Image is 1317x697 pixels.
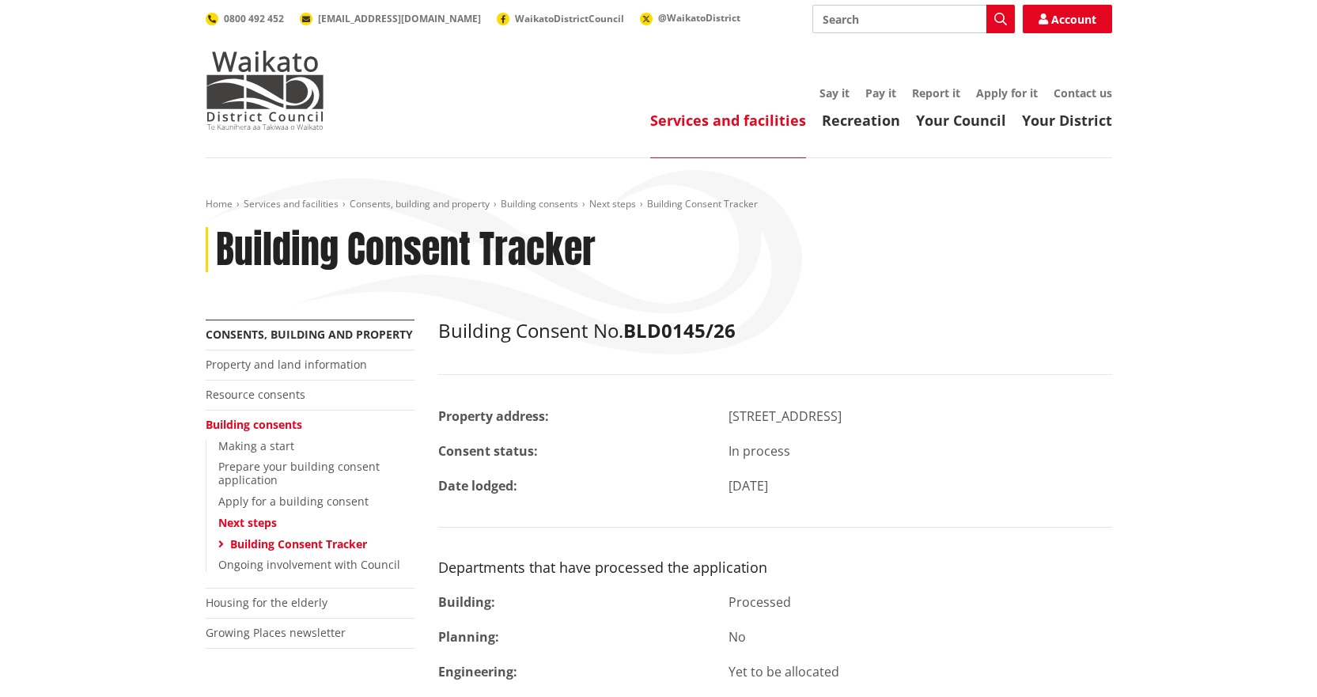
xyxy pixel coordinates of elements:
a: Pay it [865,85,896,100]
a: Apply for it [976,85,1038,100]
strong: Planning: [438,628,499,646]
a: Next steps [589,197,636,210]
strong: Date lodged: [438,477,517,494]
a: Resource consents [206,387,305,402]
a: Making a start [218,438,294,453]
strong: Building: [438,593,495,611]
div: Processed [717,593,1124,612]
a: @WaikatoDistrict [640,11,740,25]
a: 0800 492 452 [206,12,284,25]
a: WaikatoDistrictCouncil [497,12,624,25]
a: Say it [819,85,850,100]
div: Yet to be allocated [717,662,1124,681]
input: Search input [812,5,1015,33]
a: Home [206,197,233,210]
a: [EMAIL_ADDRESS][DOMAIN_NAME] [300,12,481,25]
nav: breadcrumb [206,198,1112,211]
span: [EMAIL_ADDRESS][DOMAIN_NAME] [318,12,481,25]
strong: Consent status: [438,442,538,460]
a: Apply for a building consent [218,494,369,509]
div: [DATE] [717,476,1124,495]
h2: Building Consent No. [438,320,1112,343]
span: @WaikatoDistrict [658,11,740,25]
a: Consents, building and property [206,327,413,342]
img: Waikato District Council - Te Kaunihera aa Takiwaa o Waikato [206,51,324,130]
a: Building consents [206,417,302,432]
strong: Engineering: [438,663,517,680]
a: Ongoing involvement with Council [218,557,400,572]
a: Building Consent Tracker [230,536,367,551]
a: Next steps [218,515,277,530]
a: Property and land information [206,357,367,372]
h3: Departments that have processed the application [438,559,1112,577]
a: Your District [1022,111,1112,130]
a: Contact us [1054,85,1112,100]
a: Account [1023,5,1112,33]
span: WaikatoDistrictCouncil [515,12,624,25]
a: Recreation [822,111,900,130]
strong: Property address: [438,407,549,425]
span: 0800 492 452 [224,12,284,25]
a: Growing Places newsletter [206,625,346,640]
a: Consents, building and property [350,197,490,210]
a: Prepare your building consent application [218,459,380,487]
h1: Building Consent Tracker [216,227,596,273]
a: Your Council [916,111,1006,130]
div: In process [717,441,1124,460]
a: Services and facilities [244,197,339,210]
a: Housing for the elderly [206,595,327,610]
strong: BLD0145/26 [623,317,736,343]
div: [STREET_ADDRESS] [717,407,1124,426]
span: Building Consent Tracker [647,197,758,210]
a: Report it [912,85,960,100]
a: Building consents [501,197,578,210]
a: Services and facilities [650,111,806,130]
div: No [717,627,1124,646]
